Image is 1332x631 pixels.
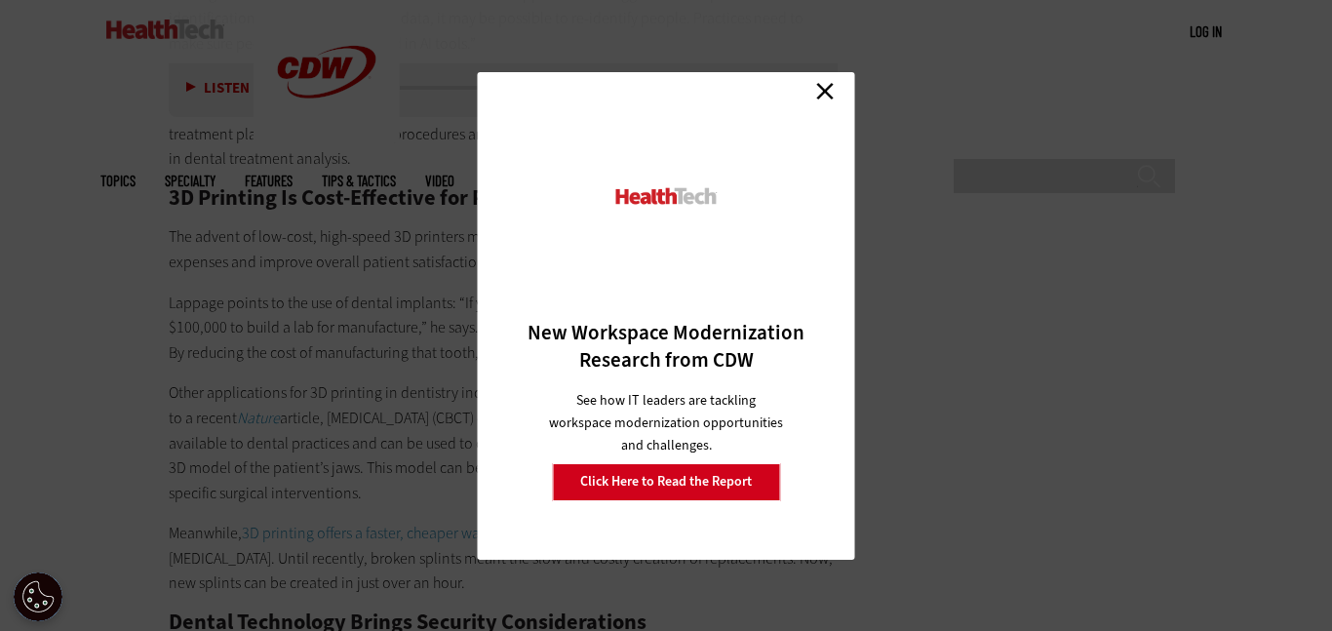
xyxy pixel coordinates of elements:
[14,572,62,621] div: Cookie Settings
[512,319,821,374] h3: New Workspace Modernization Research from CDW
[14,572,62,621] button: Open Preferences
[546,389,787,456] p: See how IT leaders are tackling workspace modernization opportunities and challenges.
[552,463,780,500] a: Click Here to Read the Report
[810,77,840,106] a: Close
[613,186,720,207] img: HealthTech_0.png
